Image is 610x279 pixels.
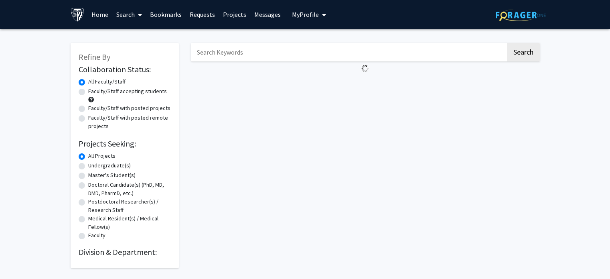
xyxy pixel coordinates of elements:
[79,65,171,74] h2: Collaboration Status:
[88,104,170,112] label: Faculty/Staff with posted projects
[507,43,540,61] button: Search
[358,61,372,75] img: Loading
[88,152,116,160] label: All Projects
[79,52,110,62] span: Refine By
[6,243,34,273] iframe: Chat
[88,198,171,214] label: Postdoctoral Researcher(s) / Research Staff
[88,114,171,130] label: Faculty/Staff with posted remote projects
[186,0,219,29] a: Requests
[191,43,506,61] input: Search Keywords
[191,75,540,94] nav: Page navigation
[88,77,126,86] label: All Faculty/Staff
[87,0,112,29] a: Home
[112,0,146,29] a: Search
[496,9,546,21] img: ForagerOne Logo
[88,214,171,231] label: Medical Resident(s) / Medical Fellow(s)
[88,231,105,240] label: Faculty
[250,0,285,29] a: Messages
[88,161,131,170] label: Undergraduate(s)
[146,0,186,29] a: Bookmarks
[88,181,171,198] label: Doctoral Candidate(s) (PhD, MD, DMD, PharmD, etc.)
[88,87,167,96] label: Faculty/Staff accepting students
[219,0,250,29] a: Projects
[88,171,136,179] label: Master's Student(s)
[292,10,319,18] span: My Profile
[79,247,171,257] h2: Division & Department:
[71,8,85,22] img: Johns Hopkins University Logo
[79,139,171,149] h2: Projects Seeking:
